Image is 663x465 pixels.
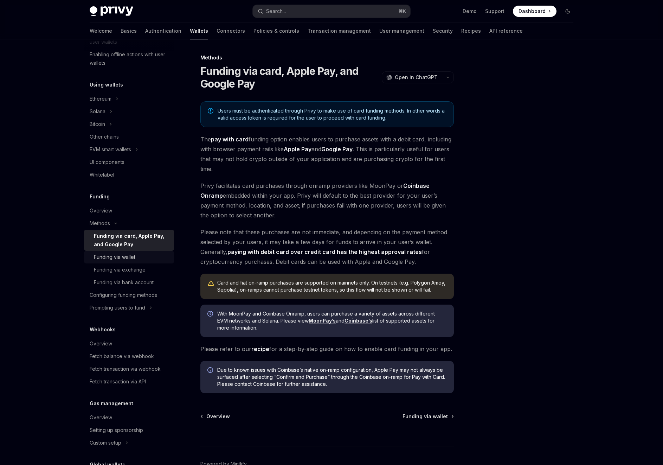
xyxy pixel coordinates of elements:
a: Wallets [190,23,208,39]
div: Solana [90,107,105,116]
a: Whitelabel [84,168,174,181]
h5: Using wallets [90,81,123,89]
div: EVM smart wallets [90,145,131,154]
div: Fetch transaction via API [90,377,146,386]
div: Other chains [90,133,119,141]
span: ⌘ K [399,8,406,14]
a: Security [433,23,453,39]
a: Dashboard [513,6,556,17]
span: Funding via wallet [403,413,448,420]
img: dark logo [90,6,133,16]
h1: Funding via card, Apple Pay, and Google Pay [200,65,379,90]
svg: Warning [207,280,214,287]
div: Bitcoin [90,120,105,128]
a: Coinbase’s [345,318,372,324]
span: Users must be authenticated through Privy to make use of card funding methods. In other words a v... [218,107,446,121]
a: Funding via wallet [84,251,174,263]
div: Funding via wallet [94,253,135,261]
a: Authentication [145,23,181,39]
div: Configuring funding methods [90,291,157,299]
div: Funding via exchange [94,266,146,274]
div: Setting up sponsorship [90,426,143,434]
a: API reference [489,23,523,39]
a: Setting up sponsorship [84,424,174,437]
span: Dashboard [519,8,546,15]
a: Recipes [461,23,481,39]
button: Bitcoin [84,118,174,130]
a: Welcome [90,23,112,39]
span: Overview [206,413,230,420]
a: Connectors [217,23,245,39]
strong: Apple Pay [284,146,311,153]
button: Methods [84,217,174,230]
a: Funding via wallet [403,413,453,420]
button: EVM smart wallets [84,143,174,156]
a: Overview [201,413,230,420]
div: Fetch transaction via webhook [90,365,161,373]
a: Funding via exchange [84,263,174,276]
svg: Note [208,108,213,114]
a: Support [485,8,504,15]
button: Search...⌘K [253,5,410,18]
a: Overview [84,411,174,424]
div: Enabling offline actions with user wallets [90,50,170,67]
a: recipe [251,345,269,353]
a: Fetch balance via webhook [84,350,174,363]
a: Other chains [84,130,174,143]
a: Fetch transaction via API [84,375,174,388]
div: Whitelabel [90,171,114,179]
button: Solana [84,105,174,118]
span: Please note that these purchases are not immediate, and depending on the payment method selected ... [200,227,454,267]
h5: Webhooks [90,325,116,334]
div: Custom setup [90,439,121,447]
a: Funding via card, Apple Pay, and Google Pay [84,230,174,251]
a: Overview [84,204,174,217]
div: Funding via card, Apple Pay, and Google Pay [94,232,170,249]
div: UI components [90,158,124,166]
a: Overview [84,337,174,350]
a: UI components [84,156,174,168]
div: Methods [90,219,110,228]
svg: Info [207,367,214,374]
a: Configuring funding methods [84,289,174,301]
a: Demo [463,8,477,15]
a: Basics [121,23,137,39]
strong: Google Pay [321,146,353,153]
h5: Funding [90,192,110,201]
div: Overview [90,339,112,348]
div: Prompting users to fund [90,304,145,312]
a: Policies & controls [253,23,299,39]
a: Transaction management [308,23,371,39]
div: Card and fiat on-ramp purchases are supported on mainnets only. On testnets (e.g. Polygon Amoy, S... [217,279,447,293]
span: Due to known issues with Coinbase’s native on-ramp configuration, Apple Pay may not always be sur... [217,367,447,388]
svg: Info [207,311,214,318]
span: With MoonPay and Coinbase Onramp, users can purchase a variety of assets across different EVM net... [217,310,447,331]
div: Ethereum [90,95,111,103]
span: Please refer to our for a step-by-step guide on how to enable card funding in your app. [200,344,454,354]
span: Open in ChatGPT [395,74,438,81]
a: Funding via bank account [84,276,174,289]
div: Search... [266,7,286,15]
a: Enabling offline actions with user wallets [84,48,174,69]
a: Fetch transaction via webhook [84,363,174,375]
button: Ethereum [84,93,174,105]
button: Open in ChatGPT [382,71,442,83]
strong: paying with debit card over credit card has the highest approval rates [227,248,422,255]
h5: Gas management [90,399,133,408]
button: Toggle dark mode [562,6,573,17]
button: Prompting users to fund [84,301,174,314]
div: Funding via bank account [94,278,154,287]
a: MoonPay’s [309,318,336,324]
span: The funding option enables users to purchase assets with a debit card, including with browser pay... [200,134,454,174]
button: Custom setup [84,437,174,449]
div: Overview [90,206,112,215]
div: Fetch balance via webhook [90,352,154,361]
div: Overview [90,413,112,422]
span: Privy facilitates card purchases through onramp providers like MoonPay or embedded within your ap... [200,181,454,220]
div: Methods [200,54,454,61]
strong: pay with card [211,136,249,143]
a: User management [379,23,424,39]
